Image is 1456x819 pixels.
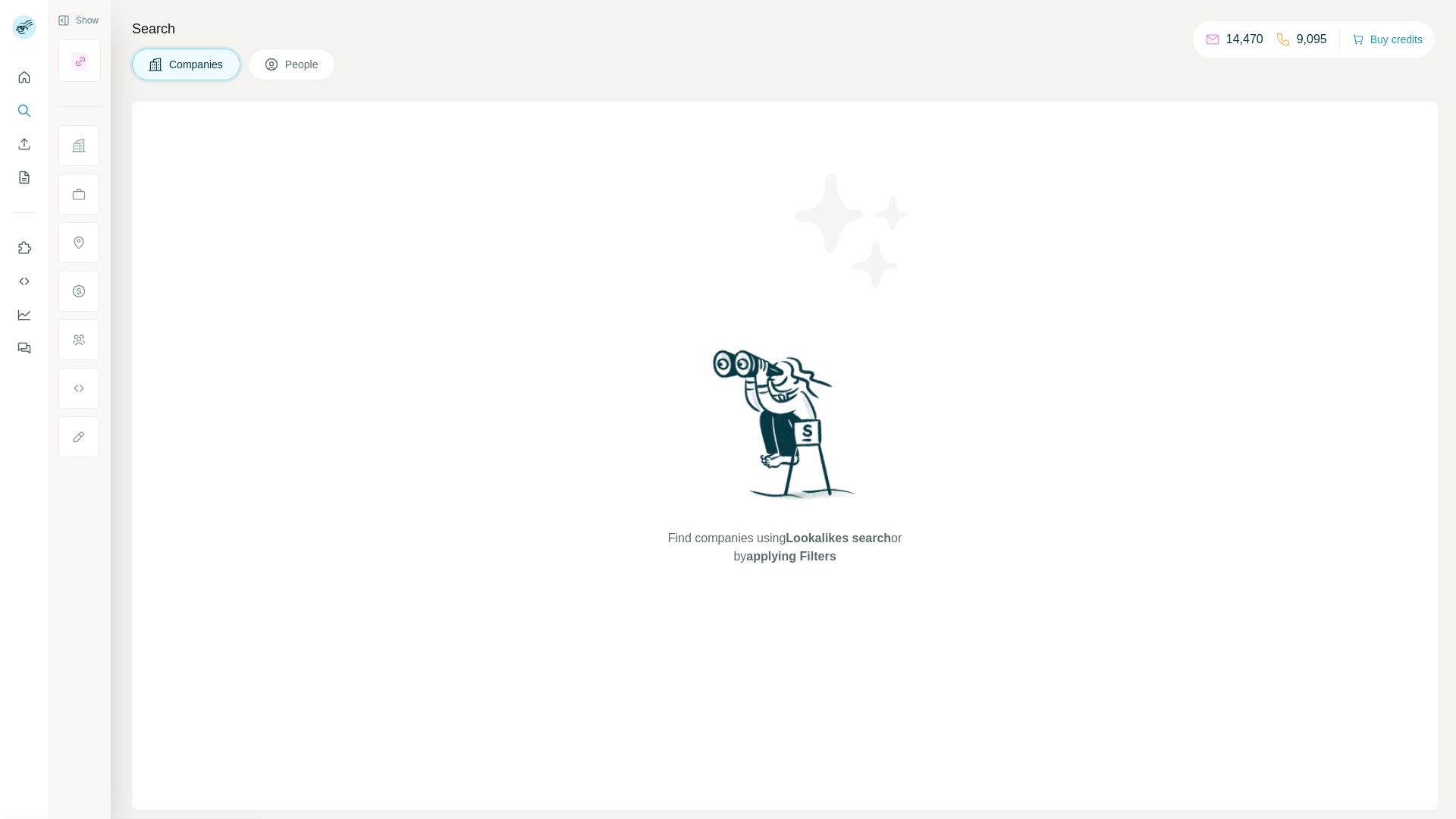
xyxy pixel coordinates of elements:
img: Surfe Illustration - Stars [785,162,921,299]
button: Show [47,9,109,32]
span: Find companies using or by [664,529,906,566]
span: Lookalikes search [786,532,891,544]
button: Use Surfe API [12,268,36,295]
img: Surfe Illustration - Woman searching with binoculars [706,346,864,515]
span: People [285,57,320,72]
h4: Search [132,18,1438,39]
button: Feedback [12,334,36,362]
span: applying Filters [746,550,836,563]
button: Use Surfe on LinkedIn [12,234,36,262]
button: Dashboard [12,301,36,328]
button: My lists [12,164,36,191]
button: Enrich CSV [12,130,36,158]
button: Search [12,97,36,124]
button: Buy credits [1352,29,1423,50]
p: 9,095 [1297,30,1327,49]
button: Quick start [12,64,36,91]
p: 14,470 [1226,30,1263,49]
span: Companies [169,57,224,72]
